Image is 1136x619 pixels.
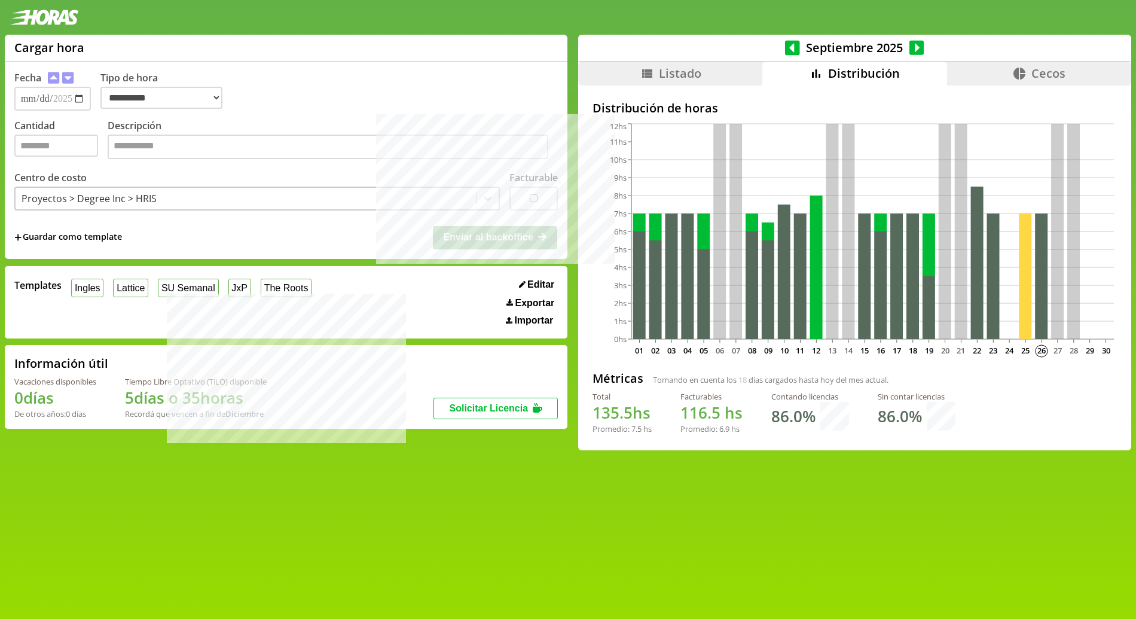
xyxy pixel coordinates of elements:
span: Solicitar Licencia [449,403,528,413]
div: Recordá que vencen a fin de [125,408,267,419]
text: 29 [1086,345,1094,356]
div: Proyectos > Degree Inc > HRIS [22,192,157,205]
h2: Distribución de horas [593,100,1117,116]
tspan: 2hs [614,298,627,309]
h1: Cargar hora [14,39,84,56]
div: Tiempo Libre Optativo (TiLO) disponible [125,376,267,387]
span: Septiembre 2025 [800,39,909,56]
text: 04 [683,345,692,356]
text: 05 [700,345,708,356]
label: Cantidad [14,119,108,163]
text: 24 [1005,345,1014,356]
span: Editar [527,279,554,290]
text: 26 [1037,345,1046,356]
text: 03 [667,345,676,356]
div: Sin contar licencias [878,391,955,402]
div: De otros años: 0 días [14,408,96,419]
text: 23 [989,345,997,356]
text: 27 [1053,345,1062,356]
text: 13 [828,345,836,356]
div: Contando licencias [771,391,849,402]
text: 14 [844,345,853,356]
text: 20 [940,345,949,356]
text: 16 [877,345,885,356]
h1: 86.0 % [771,405,816,427]
text: 08 [748,345,756,356]
button: Solicitar Licencia [433,398,558,419]
text: 02 [651,345,659,356]
h1: 5 días o 35 horas [125,387,267,408]
tspan: 1hs [614,316,627,327]
div: Promedio: hs [593,423,652,434]
span: +Guardar como template [14,231,122,244]
tspan: 10hs [610,154,627,165]
h2: Métricas [593,370,643,386]
tspan: 8hs [614,190,627,201]
input: Cantidad [14,135,98,157]
label: Fecha [14,71,41,84]
tspan: 12hs [610,121,627,132]
div: Vacaciones disponibles [14,376,96,387]
button: SU Semanal [158,279,218,297]
span: 7.5 [631,423,642,434]
b: Diciembre [225,408,264,419]
span: Tomando en cuenta los días cargados hasta hoy del mes actual. [653,374,888,385]
tspan: 6hs [614,226,627,237]
div: Facturables [680,391,743,402]
tspan: 3hs [614,280,627,291]
button: Ingles [71,279,103,297]
tspan: 11hs [610,136,627,147]
tspan: 9hs [614,172,627,183]
div: Promedio: hs [680,423,743,434]
text: 07 [732,345,740,356]
span: Listado [659,65,701,81]
span: 116.5 [680,402,720,423]
h1: hs [680,402,743,423]
span: 18 [738,374,747,385]
button: Exportar [503,297,558,309]
text: 09 [764,345,772,356]
span: 6.9 [719,423,729,434]
text: 10 [780,345,788,356]
text: 06 [716,345,724,356]
text: 21 [957,345,965,356]
div: Total [593,391,652,402]
text: 12 [812,345,820,356]
span: Exportar [515,298,555,309]
label: Tipo de hora [100,71,232,111]
h2: Información útil [14,355,108,371]
text: 25 [1021,345,1030,356]
tspan: 4hs [614,262,627,273]
button: The Roots [261,279,312,297]
text: 19 [925,345,933,356]
button: JxP [228,279,251,297]
text: 18 [909,345,917,356]
text: 17 [893,345,901,356]
button: Lattice [113,279,148,297]
span: Importar [514,315,553,326]
label: Facturable [509,171,558,184]
span: + [14,231,22,244]
h1: hs [593,402,652,423]
label: Centro de costo [14,171,87,184]
textarea: Descripción [108,135,548,160]
tspan: 5hs [614,244,627,255]
img: logotipo [10,10,79,25]
h1: 86.0 % [878,405,922,427]
text: 15 [860,345,869,356]
label: Descripción [108,119,558,163]
text: 28 [1070,345,1078,356]
button: Editar [515,279,558,291]
tspan: 7hs [614,208,627,219]
h1: 0 días [14,387,96,408]
span: Templates [14,279,62,292]
tspan: 0hs [614,334,627,344]
text: 01 [635,345,643,356]
text: 11 [796,345,804,356]
span: 135.5 [593,402,633,423]
span: Cecos [1031,65,1065,81]
text: 30 [1101,345,1110,356]
select: Tipo de hora [100,87,222,109]
text: 22 [973,345,981,356]
span: Distribución [828,65,900,81]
